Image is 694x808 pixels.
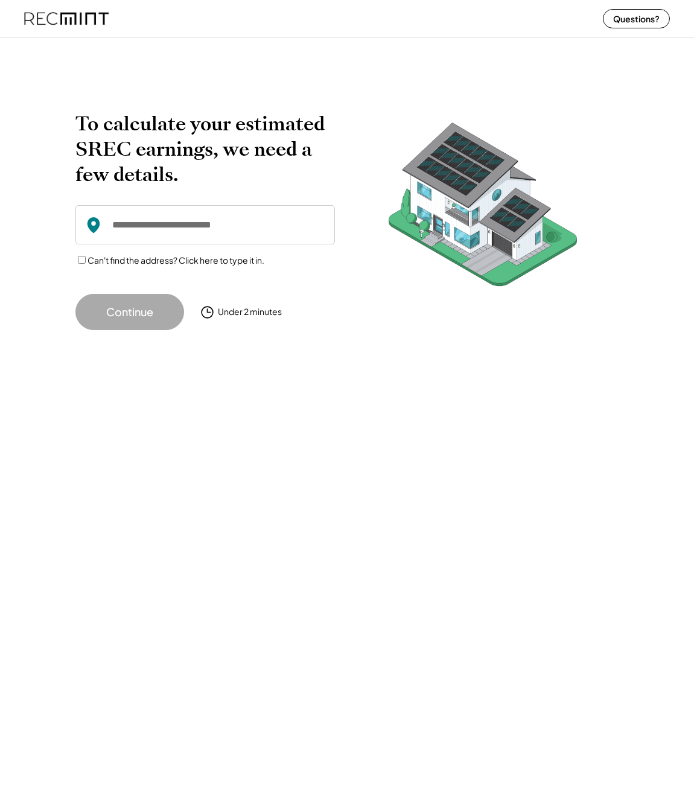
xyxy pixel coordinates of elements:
[365,111,600,305] img: RecMintArtboard%207.png
[603,9,670,28] button: Questions?
[24,2,109,34] img: recmint-logotype%403x%20%281%29.jpeg
[218,306,282,318] div: Under 2 minutes
[75,111,335,187] h2: To calculate your estimated SREC earnings, we need a few details.
[75,294,184,330] button: Continue
[88,255,264,266] label: Can't find the address? Click here to type it in.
